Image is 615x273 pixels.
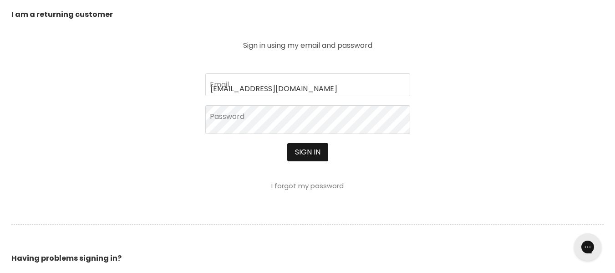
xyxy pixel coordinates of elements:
b: Having problems signing in? [11,253,122,263]
a: I forgot my password [271,181,344,191]
b: I am a returning customer [11,9,113,20]
button: Sign in [287,143,328,161]
iframe: Gorgias live chat messenger [569,230,606,264]
p: Sign in using my email and password [205,42,410,49]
